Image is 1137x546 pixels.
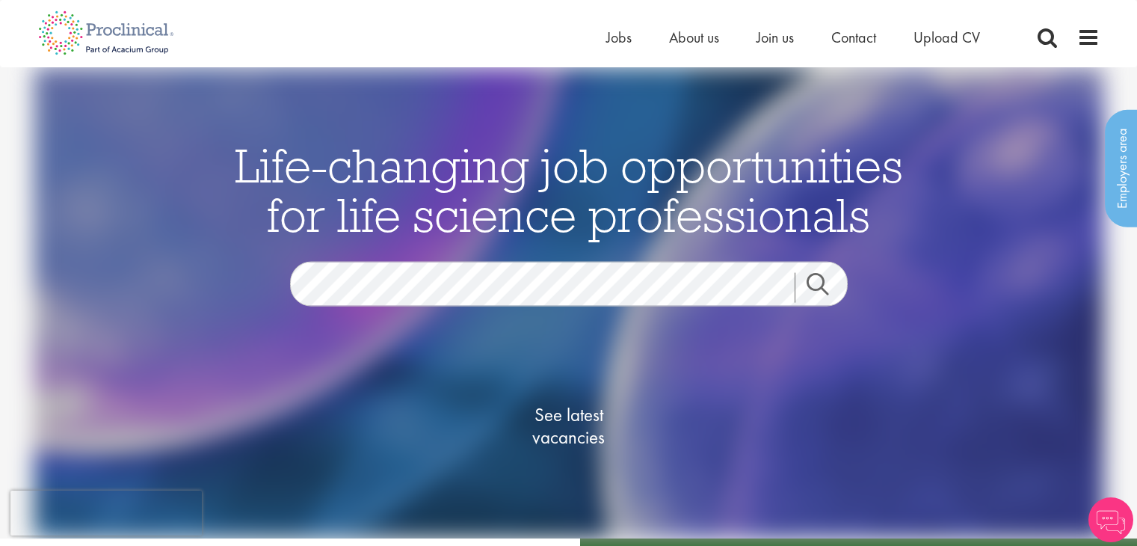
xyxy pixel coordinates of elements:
[606,28,632,47] a: Jobs
[913,28,980,47] a: Upload CV
[10,491,202,536] iframe: reCAPTCHA
[235,135,903,244] span: Life-changing job opportunities for life science professionals
[34,67,1103,539] img: candidate home
[795,272,859,302] a: Job search submit button
[669,28,719,47] a: About us
[1088,497,1133,542] img: Chatbot
[494,403,644,448] span: See latest vacancies
[494,343,644,508] a: See latestvacancies
[831,28,876,47] a: Contact
[757,28,794,47] a: Join us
